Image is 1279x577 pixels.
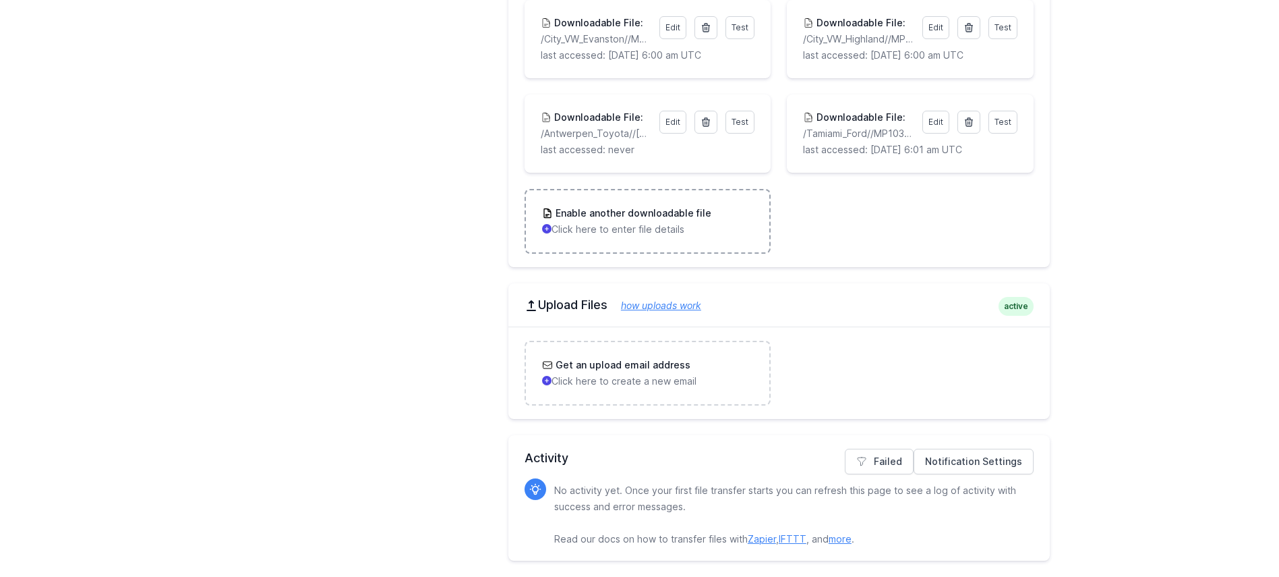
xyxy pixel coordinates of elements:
p: /City_VW_Evanston//MP8084.csv [541,32,651,46]
h3: Downloadable File: [814,111,905,124]
a: more [829,533,852,545]
p: Click here to create a new email [542,375,753,388]
a: Test [988,111,1017,134]
h3: Downloadable File: [552,16,643,30]
p: Click here to enter file details [542,223,753,236]
a: how uploads work [607,300,701,311]
span: active [999,297,1034,316]
h2: Upload Files [525,297,1034,313]
a: Enable another downloadable file Click here to enter file details [526,190,769,252]
a: Notification Settings [914,449,1034,474]
a: Test [725,16,754,39]
h3: Downloadable File: [814,16,905,30]
span: Test [994,22,1011,32]
a: Edit [922,111,949,134]
h3: Get an upload email address [553,358,690,372]
span: Test [732,22,748,32]
p: last accessed: [DATE] 6:00 am UTC [541,49,754,62]
a: Test [988,16,1017,39]
a: IFTTT [779,533,806,545]
a: Zapier [748,533,776,545]
a: Get an upload email address Click here to create a new email [526,342,769,404]
a: Edit [659,16,686,39]
p: No activity yet. Once your first file transfer starts you can refresh this page to see a log of a... [554,483,1023,547]
p: last accessed: never [541,143,754,157]
p: /Tamiami_Ford//MP10366.csv [803,127,914,140]
h3: Downloadable File: [552,111,643,124]
p: last accessed: [DATE] 6:00 am UTC [803,49,1017,62]
h2: Activity [525,449,1034,468]
p: /City_VW_Highland//MP23417.csv [803,32,914,46]
p: /Antwerpen_Toyota//[GEOGRAPHIC_DATA]csv [541,127,651,140]
span: Test [994,117,1011,127]
span: Test [732,117,748,127]
p: last accessed: [DATE] 6:01 am UTC [803,143,1017,157]
a: Test [725,111,754,134]
h3: Enable another downloadable file [553,207,711,220]
a: Edit [659,111,686,134]
a: Failed [845,449,914,474]
a: Edit [922,16,949,39]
